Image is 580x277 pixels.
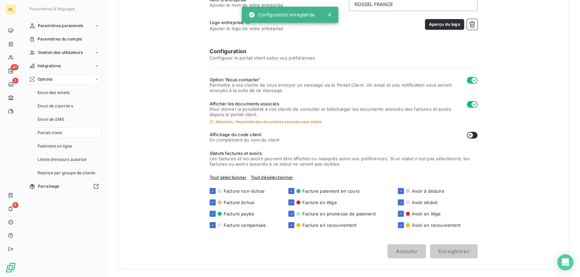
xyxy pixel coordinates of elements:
div: Open Intercom Messenger [557,254,573,270]
span: Tout désélectionner [251,175,293,180]
span: Options [38,76,52,82]
span: Permettre à vos clients de vous envoyer un message via le Portail Client. Un email et une notific... [210,82,461,93]
h6: Configuration [210,47,478,55]
span: Envoi de courriers [38,103,73,109]
a: Portail client [35,127,101,138]
span: Facture non-échue [224,188,265,194]
span: Facture payée [224,211,254,216]
span: Facture en promesse de paiement [302,211,376,216]
a: Parrainage [27,181,101,192]
span: Relance par groupe de clients [38,170,95,176]
a: Paramètres du compte [27,34,101,44]
a: Paiement en ligne [35,141,101,152]
span: Avoir en litige [412,211,441,216]
span: Envoi de SMS [38,116,64,122]
span: Avoir à déduire [412,188,444,194]
span: Portail client [38,130,62,136]
span: Option 'Nous contacter' [210,77,461,82]
span: Logo entreprise [210,20,243,25]
div: Configuration enregistrée [248,9,315,21]
span: Les factures et les avoirs peuvent être affichés ou masqués selon vos préférences. Si un statut n... [210,156,478,167]
span: Parrainage [38,183,60,189]
span: Configurer le portail client selon vos préférences. [210,55,478,61]
span: Limite d’encours autorisé [38,157,86,163]
button: Annuler [387,244,426,258]
span: Statuts factures et avoirs [210,151,478,156]
span: Facture paiement en cours [302,188,360,194]
a: Envoi de SMS [35,114,101,125]
span: Avoir déduit [412,200,437,205]
button: Aperçu du logo [425,19,464,30]
span: 5 [12,202,18,208]
span: Tout sélectionner [210,175,247,180]
span: Avoir en recouvrement [412,222,460,228]
span: Pour donner la possibilité à vos clients de consulter et télécharger les documents associés des f... [210,106,461,117]
span: Intégrations [38,63,61,69]
span: Paramètres & Réglages [29,6,75,11]
span: Facture compensée [224,222,266,228]
img: Logo LeanPay [5,262,16,273]
span: Envoi des emails [38,90,70,96]
span: Ajouter le nom de votre entreprise [210,2,283,8]
a: Limite d’encours autorisé [35,154,101,165]
a: Envoi de courriers [35,101,101,111]
span: Gestion des utilisateurs [38,50,83,56]
span: Facture échue [224,200,255,205]
span: Ajouter le logo de votre entreprise [210,26,283,31]
a: Relance par groupe de clients [35,168,101,178]
span: Affichage du code client [210,132,280,137]
button: Enregistrer [430,244,478,258]
span: Paramètres personnels [38,23,83,29]
span: 5 [12,78,18,84]
span: Paiement en ligne [38,143,72,149]
span: Attention, l’ensemble des documents associés sera visible [216,120,322,124]
a: Envoi des emails [35,87,101,98]
span: Afficher les documents associés [210,101,461,106]
span: Paramètres du compte [38,36,82,42]
div: DL [5,4,16,15]
span: Facture en recouvrement [302,222,356,228]
span: Facture en litige [302,200,337,205]
span: En complément du nom du client [210,137,280,143]
span: 41 [11,64,18,70]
